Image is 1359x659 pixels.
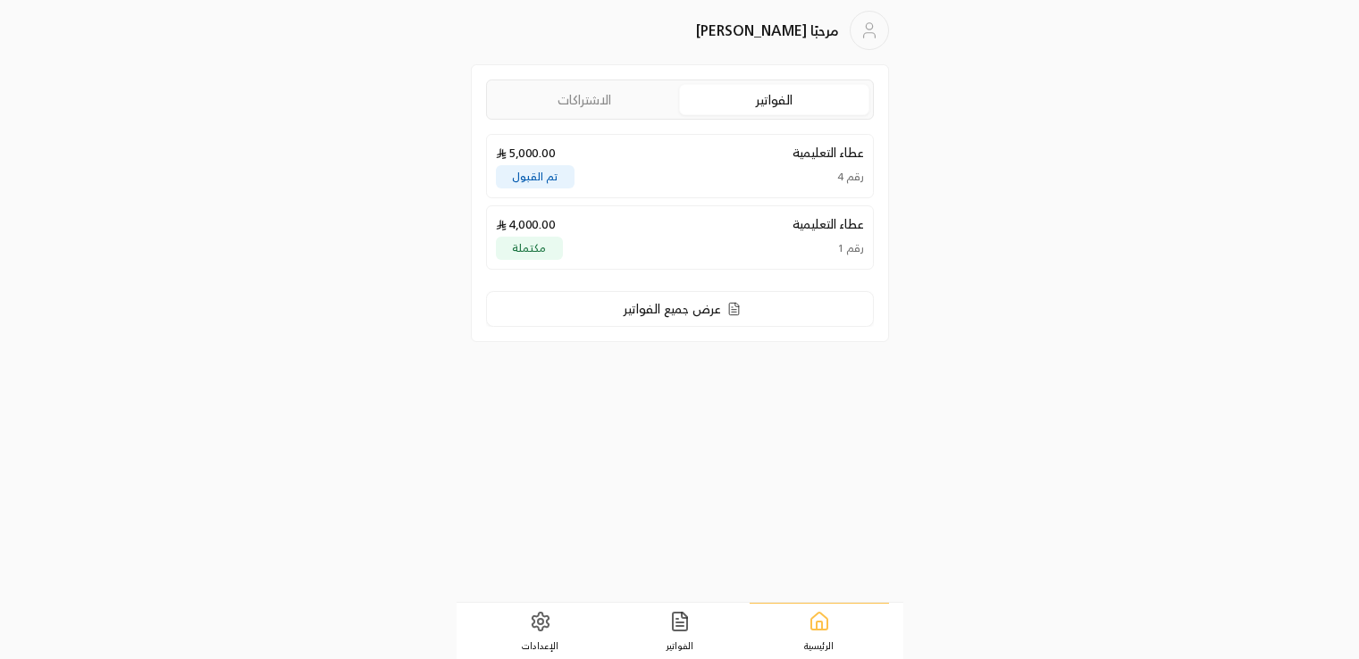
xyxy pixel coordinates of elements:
a: الفواتير [610,604,750,659]
p: عرض جميع الفواتير [624,300,721,318]
span: رقم 1 [837,241,864,255]
span: الفواتير [666,639,693,652]
p: 5,000.00 [496,144,557,162]
span: تم القبول [512,171,558,182]
a: الفواتير [679,84,869,115]
a: الإعدادات [471,604,610,659]
span: الرئيسية [804,639,834,652]
span: الإعدادات [522,639,558,652]
a: الرئيسية [750,603,889,659]
a: الاشتراكات [491,85,679,114]
h2: مرحبًا [PERSON_NAME] [696,20,839,41]
p: عطاء التعليمية [793,144,864,162]
span: مكتملة [512,242,546,254]
a: عرض جميع الفواتير [486,291,874,327]
a: عطاء التعليمية4,000.00 رقم 1مكتملة [486,205,874,270]
p: 4,000.00 [496,215,557,233]
p: عطاء التعليمية [793,215,864,233]
a: عطاء التعليمية5,000.00 رقم 4تم القبول [486,134,874,198]
span: رقم 4 [837,170,864,184]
